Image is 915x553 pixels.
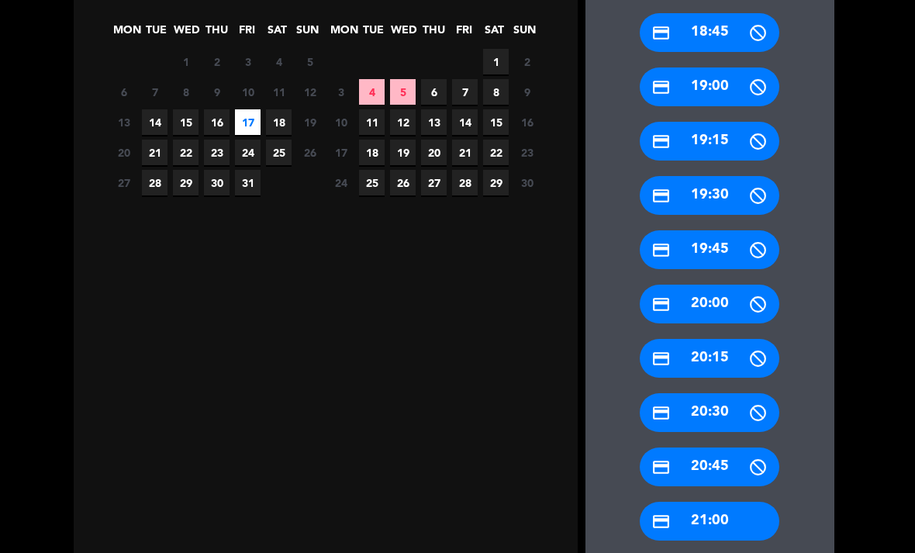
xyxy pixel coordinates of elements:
[421,21,447,47] span: THU
[297,49,323,74] span: 5
[111,140,136,165] span: 20
[452,140,478,165] span: 21
[204,21,230,47] span: THU
[483,49,509,74] span: 1
[514,170,540,195] span: 30
[483,109,509,135] span: 15
[391,21,416,47] span: WED
[361,21,386,47] span: TUE
[235,49,261,74] span: 3
[113,21,139,47] span: MON
[514,140,540,165] span: 23
[359,109,385,135] span: 11
[264,21,290,47] span: SAT
[111,109,136,135] span: 13
[390,79,416,105] span: 5
[640,502,779,541] div: 21:00
[204,170,230,195] span: 30
[173,109,199,135] span: 15
[142,170,167,195] span: 28
[204,109,230,135] span: 16
[266,140,292,165] span: 25
[452,79,478,105] span: 7
[173,140,199,165] span: 22
[452,109,478,135] span: 14
[483,140,509,165] span: 22
[651,23,671,43] i: credit_card
[640,285,779,323] div: 20:00
[651,132,671,151] i: credit_card
[359,79,385,105] span: 4
[173,79,199,105] span: 8
[111,170,136,195] span: 27
[390,109,416,135] span: 12
[651,186,671,206] i: credit_card
[143,21,169,47] span: TUE
[651,78,671,97] i: credit_card
[328,79,354,105] span: 3
[651,349,671,368] i: credit_card
[421,109,447,135] span: 13
[266,79,292,105] span: 11
[297,109,323,135] span: 19
[640,67,779,106] div: 19:00
[266,109,292,135] span: 18
[451,21,477,47] span: FRI
[235,170,261,195] span: 31
[111,79,136,105] span: 6
[514,49,540,74] span: 2
[234,21,260,47] span: FRI
[640,448,779,486] div: 20:45
[483,170,509,195] span: 29
[483,79,509,105] span: 8
[142,140,167,165] span: 21
[173,49,199,74] span: 1
[328,170,354,195] span: 24
[482,21,507,47] span: SAT
[235,79,261,105] span: 10
[390,170,416,195] span: 26
[651,512,671,531] i: credit_card
[173,170,199,195] span: 29
[359,140,385,165] span: 18
[640,230,779,269] div: 19:45
[297,79,323,105] span: 12
[421,79,447,105] span: 6
[328,140,354,165] span: 17
[640,393,779,432] div: 20:30
[235,109,261,135] span: 17
[651,403,671,423] i: credit_card
[651,295,671,314] i: credit_card
[651,458,671,477] i: credit_card
[142,79,167,105] span: 7
[452,170,478,195] span: 28
[640,13,779,52] div: 18:45
[297,140,323,165] span: 26
[512,21,537,47] span: SUN
[174,21,199,47] span: WED
[421,140,447,165] span: 20
[651,240,671,260] i: credit_card
[514,79,540,105] span: 9
[295,21,320,47] span: SUN
[640,339,779,378] div: 20:15
[640,122,779,161] div: 19:15
[330,21,356,47] span: MON
[266,49,292,74] span: 4
[390,140,416,165] span: 19
[235,140,261,165] span: 24
[142,109,167,135] span: 14
[204,79,230,105] span: 9
[359,170,385,195] span: 25
[640,176,779,215] div: 19:30
[204,140,230,165] span: 23
[328,109,354,135] span: 10
[204,49,230,74] span: 2
[421,170,447,195] span: 27
[514,109,540,135] span: 16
